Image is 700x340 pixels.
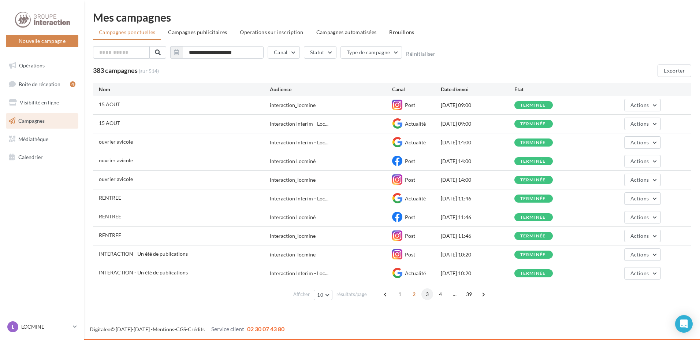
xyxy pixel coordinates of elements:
[624,155,661,167] button: Actions
[21,323,70,330] p: LOCMINE
[463,288,475,300] span: 39
[99,269,188,276] span: INTERACTION - Un été de publications
[520,103,546,108] div: terminée
[6,320,78,334] a: L LOCMINE
[630,121,649,127] span: Actions
[247,325,284,332] span: 02 30 07 43 80
[99,176,133,182] span: ouvrier avicole
[405,233,415,239] span: Post
[176,326,186,332] a: CGS
[520,159,546,164] div: terminée
[405,214,415,220] span: Post
[394,288,406,300] span: 1
[520,196,546,201] div: terminée
[4,76,80,92] a: Boîte de réception4
[658,64,691,77] button: Exporter
[99,157,133,163] span: ouvrier avicole
[520,252,546,257] div: terminée
[405,270,426,276] span: Actualité
[19,81,60,87] span: Boîte de réception
[624,211,661,223] button: Actions
[270,139,328,146] span: Interaction Interim - Loc...
[441,232,514,240] div: [DATE] 11:46
[405,158,415,164] span: Post
[405,121,426,127] span: Actualité
[630,270,649,276] span: Actions
[99,195,121,201] span: RENTREE
[405,102,415,108] span: Post
[4,149,80,165] a: Calendrier
[211,325,244,332] span: Service client
[406,51,435,57] button: Réinitialiser
[441,214,514,221] div: [DATE] 11:46
[90,326,111,332] a: Digitaleo
[99,101,120,107] span: 15 AOUT
[314,290,332,300] button: 10
[270,158,316,165] div: Interaction Locminé
[99,120,120,126] span: 15 AOUT
[389,29,414,35] span: Brouillons
[99,86,270,93] div: Nom
[441,139,514,146] div: [DATE] 14:00
[441,195,514,202] div: [DATE] 11:46
[630,195,649,202] span: Actions
[520,234,546,239] div: terminée
[675,315,693,333] div: Open Intercom Messenger
[514,86,588,93] div: État
[449,288,461,300] span: ...
[4,132,80,147] a: Médiathèque
[93,66,138,74] span: 383 campagnes
[405,177,415,183] span: Post
[93,12,691,23] div: Mes campagnes
[441,86,514,93] div: Date d'envoi
[421,288,433,300] span: 3
[270,232,316,240] div: interaction_locmine
[270,101,316,109] div: interaction_locmine
[624,99,661,111] button: Actions
[293,291,310,298] span: Afficher
[270,120,328,127] span: Interaction Interim - Loc...
[240,29,303,35] span: Operations sur inscription
[441,270,514,277] div: [DATE] 10:20
[441,176,514,184] div: [DATE] 14:00
[624,230,661,242] button: Actions
[624,248,661,261] button: Actions
[188,326,205,332] a: Crédits
[405,195,426,202] span: Actualité
[624,174,661,186] button: Actions
[520,122,546,126] div: terminée
[270,270,328,277] span: Interaction Interim - Loc...
[630,251,649,258] span: Actions
[405,139,426,145] span: Actualité
[630,177,649,183] span: Actions
[18,154,43,160] span: Calendrier
[624,192,661,205] button: Actions
[20,99,59,106] span: Visibilité en ligne
[435,288,446,300] span: 4
[317,292,323,298] span: 10
[630,139,649,145] span: Actions
[270,214,316,221] div: Interaction Locminé
[6,35,78,47] button: Nouvelle campagne
[630,158,649,164] span: Actions
[99,251,188,257] span: INTERACTION - Un été de publications
[99,232,121,238] span: RENTREE
[408,288,420,300] span: 2
[12,323,14,330] span: L
[304,46,336,59] button: Statut
[520,140,546,145] div: terminée
[441,120,514,127] div: [DATE] 09:00
[441,158,514,165] div: [DATE] 14:00
[441,101,514,109] div: [DATE] 09:00
[70,81,75,87] div: 4
[624,118,661,130] button: Actions
[99,138,133,145] span: ouvrier avicole
[624,136,661,149] button: Actions
[19,62,45,69] span: Opérations
[441,251,514,258] div: [DATE] 10:20
[520,271,546,276] div: terminée
[270,195,328,202] span: Interaction Interim - Loc...
[270,251,316,258] div: interaction_locmine
[316,29,377,35] span: Campagnes automatisées
[268,46,300,59] button: Canal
